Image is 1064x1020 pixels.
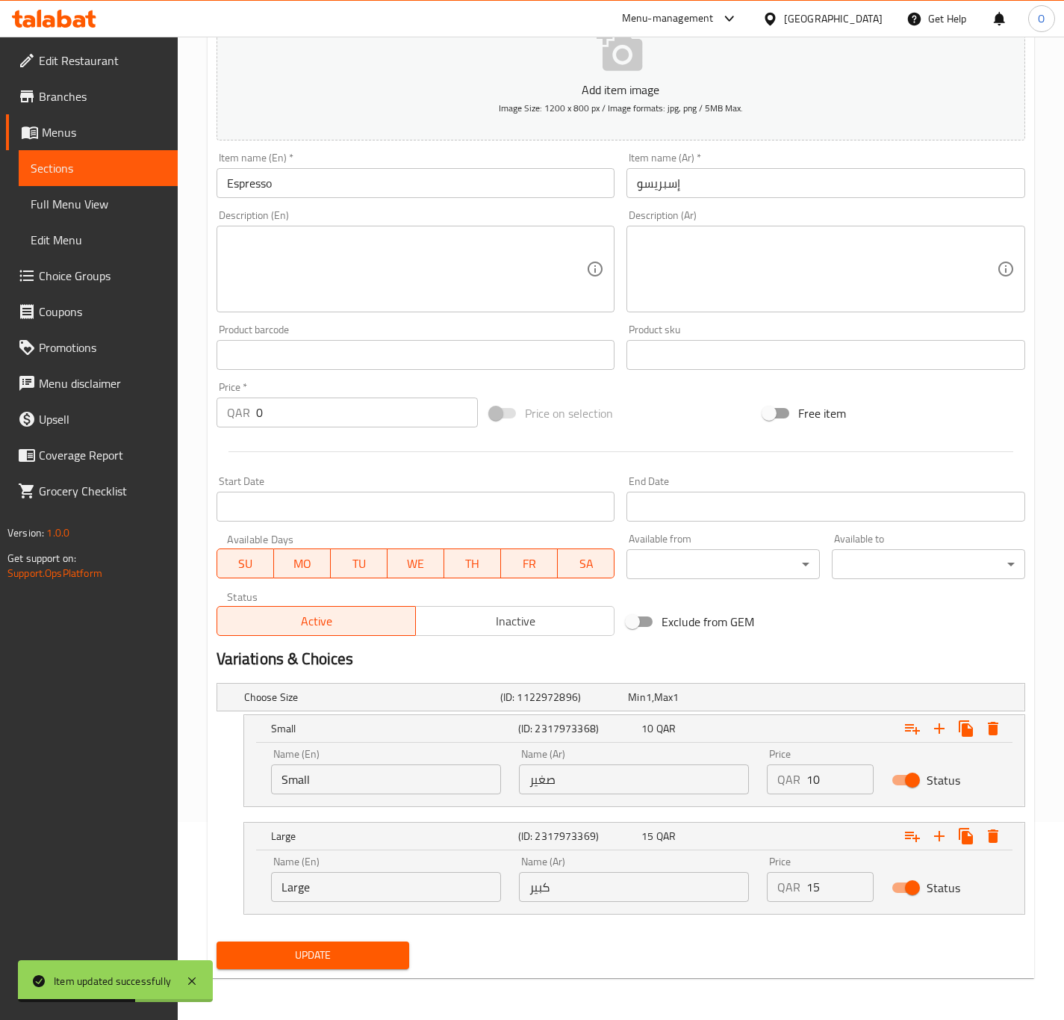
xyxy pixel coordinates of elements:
span: Choice Groups [39,267,166,285]
span: Image Size: 1200 x 800 px / Image formats: jpg, png / 5MB Max. [499,99,743,117]
button: Clone new choice [953,715,980,742]
span: 1 [673,687,679,707]
h5: Large [271,829,512,844]
input: Please enter price [256,398,478,427]
span: Coupons [39,303,166,321]
input: Please enter product barcode [217,340,615,370]
h2: Variations & Choices [217,648,1025,670]
span: TH [450,553,495,575]
button: Inactive [415,606,615,636]
button: Delete Small [980,715,1007,742]
span: Free item [798,404,846,422]
span: Version: [7,523,44,543]
span: Status [927,879,960,897]
a: Menu disclaimer [6,365,178,401]
a: Support.OpsPlatform [7,563,102,583]
div: ​ [626,549,820,579]
span: Status [927,771,960,789]
div: Expand [244,823,1024,850]
input: Please enter price [806,872,873,902]
div: [GEOGRAPHIC_DATA] [784,10,883,27]
span: Menus [42,123,166,141]
input: Enter name Ar [626,168,1025,198]
span: QAR [656,826,676,846]
input: Enter name En [271,872,501,902]
span: Upsell [39,410,166,428]
a: Full Menu View [19,186,178,222]
button: WE [388,548,444,578]
button: Add choice group [899,823,926,850]
span: SA [564,553,609,575]
span: FR [507,553,552,575]
span: Sections [31,159,166,177]
h5: (ID: 1122972896) [500,690,623,705]
span: Price on selection [525,404,613,422]
input: Enter name Ar [519,872,749,902]
h5: (ID: 2317973369) [518,829,636,844]
a: Promotions [6,330,178,365]
span: Coverage Report [39,446,166,464]
a: Branches [6,78,178,114]
span: 10 [641,719,653,738]
div: ​ [832,549,1025,579]
a: Coverage Report [6,437,178,473]
input: Please enter product sku [626,340,1025,370]
div: Expand [217,684,1024,711]
h5: (ID: 2317973368) [518,721,636,736]
button: SU [217,548,274,578]
span: Menu disclaimer [39,374,166,392]
button: FR [501,548,558,578]
span: 1 [646,687,652,707]
input: Enter name Ar [519,764,749,794]
span: Max [654,687,673,707]
span: Active [223,611,410,632]
button: Add item imageImage Size: 1200 x 800 px / Image formats: jpg, png / 5MB Max. [217,4,1025,140]
p: Add item image [240,81,1002,99]
a: Sections [19,150,178,186]
span: MO [280,553,325,575]
p: QAR [227,404,250,421]
button: TH [444,548,501,578]
span: O [1038,10,1045,27]
span: Grocery Checklist [39,482,166,500]
h5: Choose Size [244,690,494,705]
button: SA [558,548,615,578]
button: TU [331,548,388,578]
span: 1.0.0 [46,523,69,543]
a: Grocery Checklist [6,473,178,509]
p: QAR [777,770,800,788]
button: Clone new choice [953,823,980,850]
input: Enter name En [271,764,501,794]
button: Update [217,942,410,969]
button: Add new choice [926,715,953,742]
a: Edit Menu [19,222,178,258]
span: Full Menu View [31,195,166,213]
span: Branches [39,87,166,105]
span: QAR [656,719,676,738]
span: Update [228,946,398,965]
div: Item updated successfully [54,973,171,989]
div: Expand [244,715,1024,742]
input: Please enter price [806,764,873,794]
span: Get support on: [7,548,76,568]
span: WE [393,553,438,575]
a: Upsell [6,401,178,437]
span: SU [223,553,268,575]
button: Delete Large [980,823,1007,850]
input: Enter name En [217,168,615,198]
span: 15 [641,826,653,846]
button: Active [217,606,416,636]
button: Add choice group [899,715,926,742]
span: Min [628,687,645,707]
div: Menu-management [622,10,714,28]
span: Edit Restaurant [39,52,166,69]
div: , [628,690,750,705]
span: TU [337,553,382,575]
a: Edit Restaurant [6,43,178,78]
span: Exclude from GEM [662,613,754,631]
a: Coupons [6,294,178,330]
a: Choice Groups [6,258,178,294]
button: MO [274,548,331,578]
span: Edit Menu [31,231,166,249]
span: Inactive [422,611,609,632]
